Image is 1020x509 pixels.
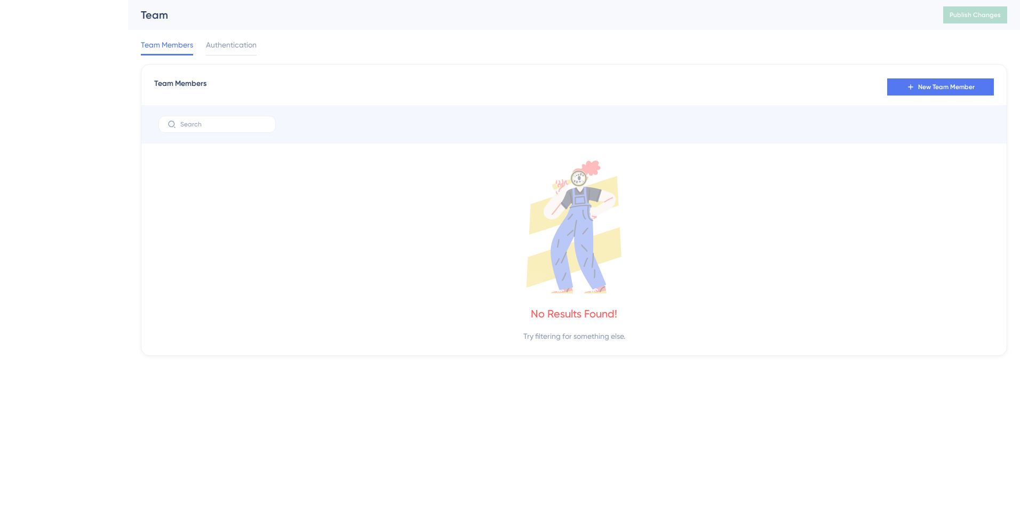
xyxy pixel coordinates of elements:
button: New Team Member [887,78,994,96]
span: Team Members [154,77,206,97]
div: Try filtering for something else. [523,330,625,343]
div: No Results Found! [531,306,617,321]
span: New Team Member [918,83,975,91]
span: Publish Changes [950,11,1001,19]
div: Team [141,7,917,22]
span: Authentication [206,38,257,51]
input: Search [180,121,267,128]
button: Publish Changes [943,6,1007,23]
span: Team Members [141,38,193,51]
